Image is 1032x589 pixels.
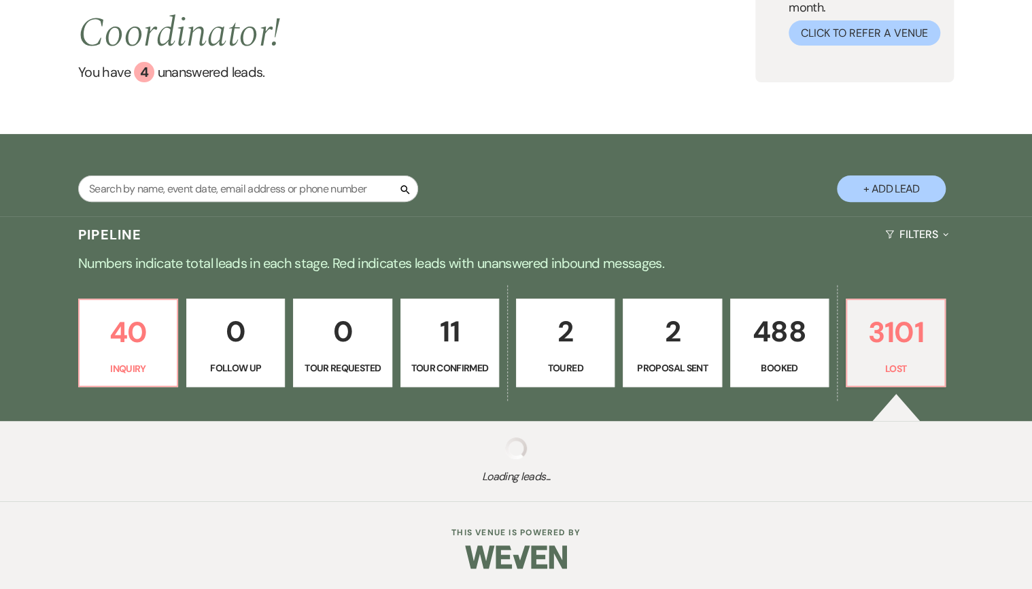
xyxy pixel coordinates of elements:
a: 40Inquiry [78,299,178,387]
p: 11 [409,309,490,354]
input: Search by name, event date, email address or phone number [78,175,418,202]
button: Click to Refer a Venue [789,20,940,46]
p: 3101 [855,309,936,355]
a: You have 4 unanswered leads. [78,62,755,82]
a: 2Toured [516,299,615,387]
p: 40 [88,309,169,355]
button: + Add Lead [837,175,946,202]
p: Inquiry [88,361,169,376]
p: Tour Requested [302,360,383,375]
p: 2 [632,309,712,354]
div: 4 [134,62,154,82]
img: Weven Logo [465,533,567,581]
p: Follow Up [195,360,276,375]
a: 3101Lost [846,299,946,387]
p: Booked [739,360,820,375]
p: 488 [739,309,820,354]
p: 0 [302,309,383,354]
p: Tour Confirmed [409,360,490,375]
h3: Pipeline [78,225,142,244]
p: Toured [525,360,606,375]
p: Numbers indicate total leads in each stage. Red indicates leads with unanswered inbound messages. [27,252,1005,274]
img: loading spinner [505,437,527,459]
p: Proposal Sent [632,360,712,375]
a: 0Follow Up [186,299,285,387]
span: Loading leads... [52,469,980,485]
a: 0Tour Requested [293,299,392,387]
a: 2Proposal Sent [623,299,721,387]
button: Filters [880,216,954,252]
p: 0 [195,309,276,354]
p: Lost [855,361,936,376]
a: 488Booked [730,299,829,387]
a: 11Tour Confirmed [400,299,499,387]
p: 2 [525,309,606,354]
